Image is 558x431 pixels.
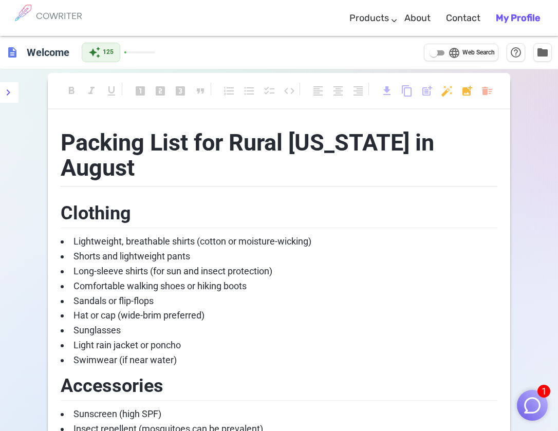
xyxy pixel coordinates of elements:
[73,325,121,335] span: Sunglasses
[73,251,190,261] span: Shorts and lightweight pants
[134,85,146,97] span: looks_one
[73,280,247,291] span: Comfortable walking shoes or hiking boots
[421,85,433,97] span: post_add
[349,3,389,33] a: Products
[223,85,235,97] span: format_list_numbered
[496,12,540,24] b: My Profile
[332,85,344,97] span: format_align_center
[73,236,311,247] span: Lightweight, breathable shirts (cotton or moisture-wicking)
[496,3,540,33] a: My Profile
[243,85,255,97] span: format_list_bulleted
[36,11,82,21] h6: COWRITER
[352,85,364,97] span: format_align_right
[194,85,207,97] span: format_quote
[73,295,154,306] span: Sandals or flip-flops
[61,202,131,224] span: Clothing
[446,3,480,33] a: Contact
[401,85,413,97] span: content_copy
[88,46,101,59] span: auto_awesome
[6,46,18,59] span: description
[523,396,542,415] img: Close chat
[510,46,522,59] span: help_outline
[73,266,272,276] span: Long-sleeve shirts (for sun and insect protection)
[462,48,495,58] span: Web Search
[283,85,295,97] span: code
[85,85,98,97] span: format_italic
[537,385,550,398] span: 1
[174,85,187,97] span: looks_3
[23,42,73,63] h6: Click to edit title
[448,47,460,59] span: language
[507,43,525,62] button: Help & Shortcuts
[517,390,548,421] button: 1
[381,85,393,97] span: download
[481,85,493,97] span: delete_sweep
[103,47,114,58] span: 125
[154,85,166,97] span: looks_two
[65,85,78,97] span: format_bold
[61,129,440,182] span: Packing List for Rural [US_STATE] in August
[73,408,161,419] span: Sunscreen (high SPF)
[533,43,552,62] button: Manage Documents
[263,85,275,97] span: checklist
[73,310,204,321] span: Hat or cap (wide-brim preferred)
[105,85,118,97] span: format_underlined
[73,340,181,350] span: Light rain jacket or poncho
[536,46,549,59] span: folder
[441,85,453,97] span: auto_fix_high
[312,85,324,97] span: format_align_left
[61,375,163,397] span: Accessories
[461,85,473,97] span: add_photo_alternate
[73,354,177,365] span: Swimwear (if near water)
[404,3,431,33] a: About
